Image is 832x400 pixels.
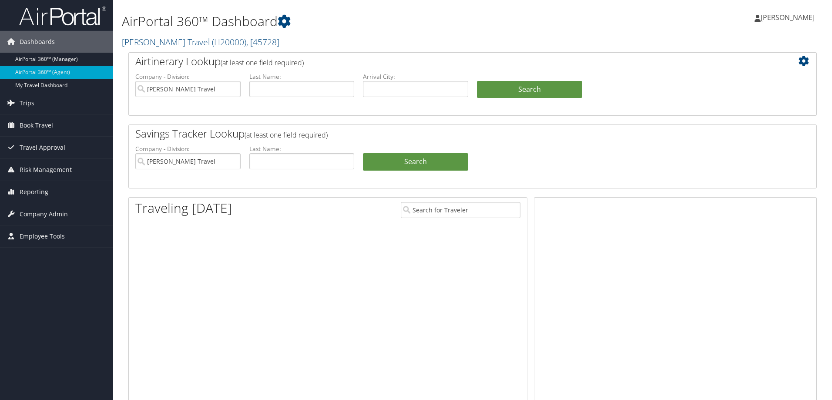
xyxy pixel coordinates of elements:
[249,145,355,153] label: Last Name:
[135,126,752,141] h2: Savings Tracker Lookup
[20,159,72,181] span: Risk Management
[135,72,241,81] label: Company - Division:
[135,199,232,217] h1: Traveling [DATE]
[477,81,582,98] button: Search
[755,4,823,30] a: [PERSON_NAME]
[401,202,520,218] input: Search for Traveler
[122,12,590,30] h1: AirPortal 360™ Dashboard
[249,72,355,81] label: Last Name:
[122,36,279,48] a: [PERSON_NAME] Travel
[20,203,68,225] span: Company Admin
[20,181,48,203] span: Reporting
[363,72,468,81] label: Arrival City:
[20,92,34,114] span: Trips
[245,130,328,140] span: (at least one field required)
[19,6,106,26] img: airportal-logo.png
[212,36,246,48] span: ( H20000 )
[135,54,752,69] h2: Airtinerary Lookup
[363,153,468,171] a: Search
[135,145,241,153] label: Company - Division:
[761,13,815,22] span: [PERSON_NAME]
[20,137,65,158] span: Travel Approval
[20,225,65,247] span: Employee Tools
[20,31,55,53] span: Dashboards
[135,153,241,169] input: search accounts
[221,58,304,67] span: (at least one field required)
[20,114,53,136] span: Book Travel
[246,36,279,48] span: , [ 45728 ]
